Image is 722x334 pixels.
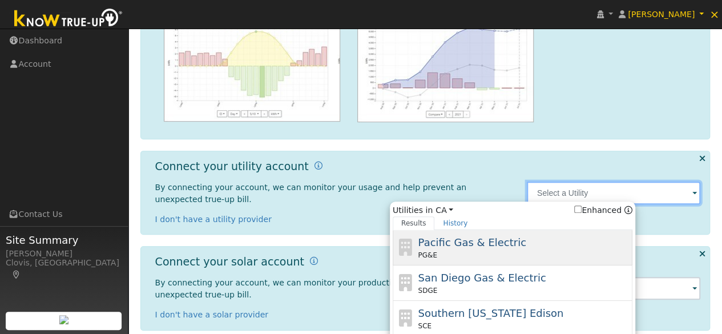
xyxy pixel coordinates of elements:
[155,255,304,268] h1: Connect your solar account
[155,215,272,224] a: I don't have a utility provider
[6,248,122,260] div: [PERSON_NAME]
[393,204,632,216] span: Utilities in
[59,315,68,324] img: retrieve
[709,7,719,21] span: ×
[9,6,128,32] img: Know True-Up
[393,216,435,230] a: Results
[6,257,122,281] div: Clovis, [GEOGRAPHIC_DATA]
[418,285,437,296] span: SDGE
[527,182,701,204] input: Select a Utility
[418,307,563,319] span: Southern [US_STATE] Edison
[628,10,695,19] span: [PERSON_NAME]
[574,204,632,216] span: Show enhanced providers
[574,204,622,216] label: Enhanced
[6,232,122,248] span: Site Summary
[434,216,476,230] a: History
[418,250,437,260] span: PG&E
[155,160,309,173] h1: Connect your utility account
[435,204,453,216] a: CA
[624,206,632,215] a: Enhanced Providers
[418,321,431,331] span: SCE
[155,183,466,204] span: By connecting your account, we can monitor your usage and help prevent an unexpected true-up bill.
[574,206,582,213] input: Enhanced
[418,236,526,248] span: Pacific Gas & Electric
[155,310,269,319] a: I don't have a solar provider
[155,278,486,299] span: By connecting your account, we can monitor your production and help prevent an unexpected true-up...
[418,272,546,284] span: San Diego Gas & Electric
[11,270,22,279] a: Map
